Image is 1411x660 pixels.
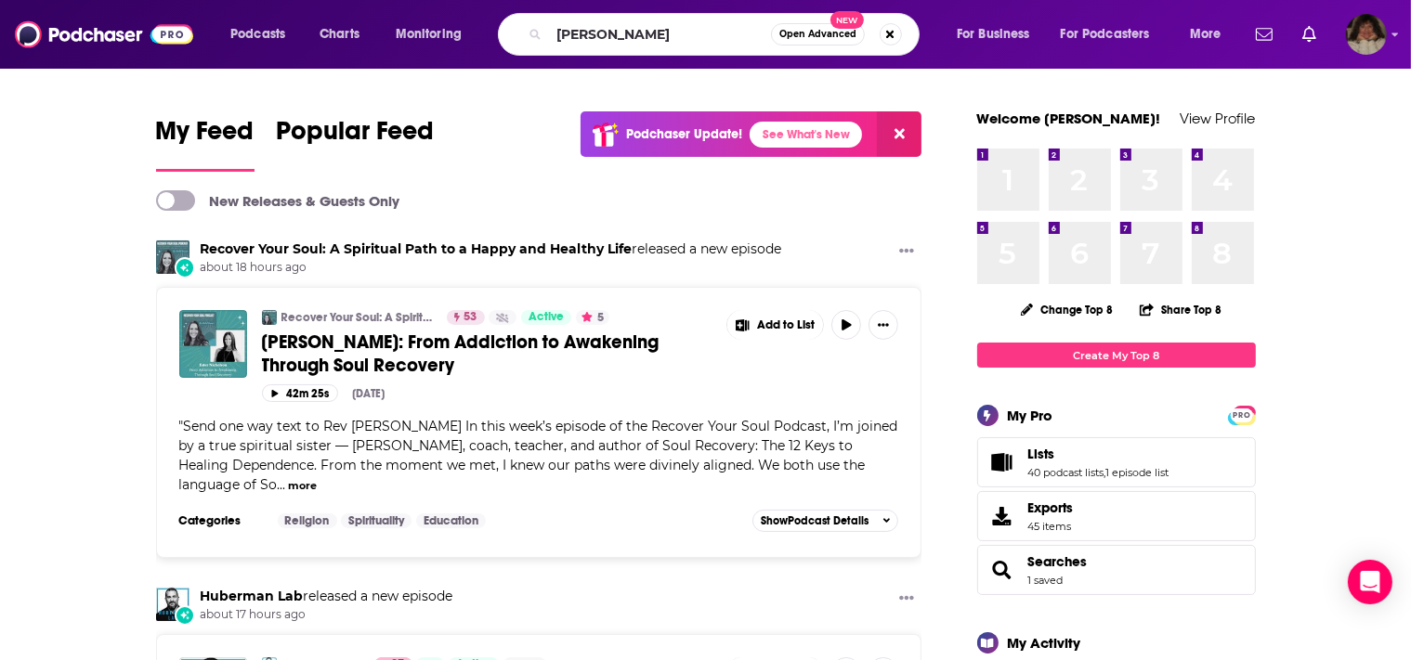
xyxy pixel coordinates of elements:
[984,503,1021,529] span: Exports
[156,588,189,621] img: Huberman Lab
[944,19,1053,49] button: open menu
[771,23,865,45] button: Open AdvancedNew
[549,19,771,49] input: Search podcasts, credits, & more...
[353,387,385,400] div: [DATE]
[156,115,255,172] a: My Feed
[521,310,571,325] a: Active
[416,513,486,528] a: Education
[201,240,782,258] h3: released a new episode
[977,491,1256,541] a: Exports
[277,115,435,172] a: Popular Feed
[1104,466,1106,479] span: ,
[977,545,1256,595] span: Searches
[1028,499,1074,516] span: Exports
[1061,21,1150,47] span: For Podcasters
[984,557,1021,583] a: Searches
[1010,298,1125,321] button: Change Top 8
[1008,634,1081,652] div: My Activity
[752,510,899,532] button: ShowPodcast Details
[179,418,898,493] span: "
[757,318,815,332] span: Add to List
[892,240,921,264] button: Show More Button
[626,126,742,142] p: Podchaser Update!
[1028,466,1104,479] a: 40 podcast lists
[1049,19,1177,49] button: open menu
[984,449,1021,475] a: Lists
[576,310,609,325] button: 5
[15,17,193,52] img: Podchaser - Follow, Share and Rate Podcasts
[262,310,277,325] img: Recover Your Soul: A Spiritual Path to a Happy and Healthy Life
[1346,14,1387,55] span: Logged in as angelport
[761,514,869,527] span: Show Podcast Details
[341,513,412,528] a: Spirituality
[262,330,660,377] span: [PERSON_NAME]: From Addiction to Awakening Through Soul Recovery
[447,310,485,325] a: 53
[750,122,862,148] a: See What's New
[156,190,400,211] a: New Releases & Guests Only
[1139,291,1222,328] button: Share Top 8
[201,240,633,257] a: Recover Your Soul: A Spiritual Path to a Happy and Healthy Life
[529,308,564,327] span: Active
[179,310,247,378] img: Ester Nicholson: From Addiction to Awakening Through Soul Recovery
[288,478,317,494] button: more
[175,257,195,278] div: New Episode
[201,260,782,276] span: about 18 hours ago
[727,310,824,340] button: Show More Button
[1028,520,1074,533] span: 45 items
[262,330,713,377] a: [PERSON_NAME]: From Addiction to Awakening Through Soul Recovery
[262,384,338,402] button: 42m 25s
[1248,19,1280,50] a: Show notifications dropdown
[1106,466,1169,479] a: 1 episode list
[779,30,856,39] span: Open Advanced
[830,11,864,29] span: New
[307,19,371,49] a: Charts
[278,513,337,528] a: Religion
[396,21,462,47] span: Monitoring
[957,21,1030,47] span: For Business
[1177,19,1245,49] button: open menu
[277,115,435,158] span: Popular Feed
[217,19,309,49] button: open menu
[892,588,921,611] button: Show More Button
[977,437,1256,487] span: Lists
[464,308,477,327] span: 53
[179,513,263,528] h3: Categories
[977,110,1161,127] a: Welcome [PERSON_NAME]!
[1231,408,1253,421] a: PRO
[1008,407,1053,424] div: My Pro
[869,310,898,340] button: Show More Button
[156,115,255,158] span: My Feed
[1028,553,1088,570] a: Searches
[1190,21,1222,47] span: More
[179,418,898,493] span: Send one way text to Rev [PERSON_NAME] In this week’s episode of the Recover Your Soul Podcast, I...
[383,19,486,49] button: open menu
[1346,14,1387,55] img: User Profile
[1346,14,1387,55] button: Show profile menu
[175,605,195,626] div: New Episode
[156,240,189,274] img: Recover Your Soul: A Spiritual Path to a Happy and Healthy Life
[278,476,286,493] span: ...
[230,21,285,47] span: Podcasts
[201,588,304,604] a: Huberman Lab
[977,343,1256,368] a: Create My Top 8
[201,607,453,623] span: about 17 hours ago
[1231,408,1253,422] span: PRO
[281,310,435,325] a: Recover Your Soul: A Spiritual Path to a Happy and Healthy Life
[1028,574,1064,587] a: 1 saved
[1181,110,1256,127] a: View Profile
[320,21,359,47] span: Charts
[1348,560,1392,604] div: Open Intercom Messenger
[201,588,453,605] h3: released a new episode
[1295,19,1324,50] a: Show notifications dropdown
[1028,446,1169,462] a: Lists
[1028,446,1055,462] span: Lists
[516,13,937,56] div: Search podcasts, credits, & more...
